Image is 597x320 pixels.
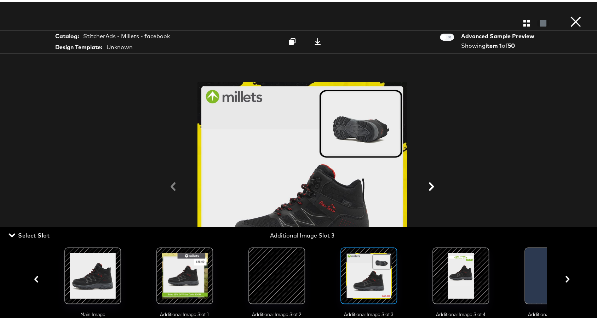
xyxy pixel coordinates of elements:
div: StitcherAds - Millets - facebook [83,30,170,39]
span: Additional Image Slot 1 [149,309,220,316]
span: Additional Image Slot 4 [425,309,496,316]
strong: 50 [508,40,515,47]
div: Additional Image Slot 3 [206,230,399,238]
div: Showing of [461,40,537,48]
strong: Design Template: [55,41,102,50]
div: Advanced Sample Preview [461,30,537,39]
span: Main Image [57,309,128,316]
button: Select Slot [7,229,52,239]
span: Select Slot [10,229,50,239]
strong: item 1 [486,40,502,47]
div: Unknown [107,41,133,50]
span: Additional Image Slot 5 [517,309,588,316]
span: Additional Image Slot 3 [333,309,404,316]
strong: Catalog: [55,30,79,39]
span: Additional Image Slot 2 [241,309,312,316]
